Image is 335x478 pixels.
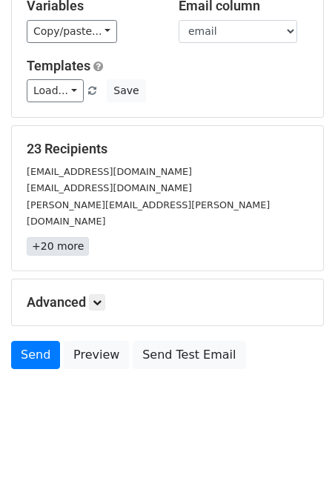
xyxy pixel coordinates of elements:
[27,58,90,73] a: Templates
[11,341,60,369] a: Send
[64,341,129,369] a: Preview
[27,199,270,228] small: [PERSON_NAME][EMAIL_ADDRESS][PERSON_NAME][DOMAIN_NAME]
[27,20,117,43] a: Copy/paste...
[133,341,245,369] a: Send Test Email
[27,237,89,256] a: +20 more
[27,182,192,193] small: [EMAIL_ADDRESS][DOMAIN_NAME]
[27,294,308,311] h5: Advanced
[261,407,335,478] iframe: Chat Widget
[27,141,308,157] h5: 23 Recipients
[107,79,145,102] button: Save
[27,166,192,177] small: [EMAIL_ADDRESS][DOMAIN_NAME]
[27,79,84,102] a: Load...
